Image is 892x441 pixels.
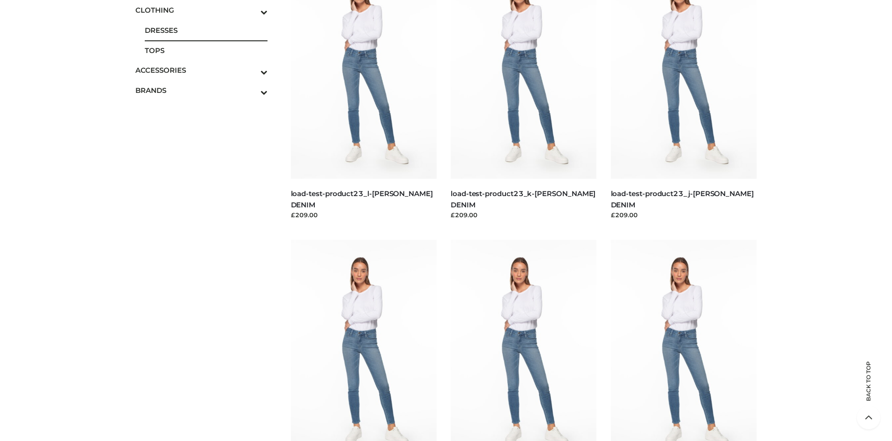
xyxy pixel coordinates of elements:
span: Back to top [857,378,880,401]
button: Toggle Submenu [235,60,268,80]
span: TOPS [145,45,268,56]
a: DRESSES [145,20,268,40]
a: load-test-product23_k-[PERSON_NAME] DENIM [451,189,595,209]
a: TOPS [145,40,268,61]
span: CLOTHING [135,5,268,15]
div: £209.00 [451,210,597,220]
a: BRANDSToggle Submenu [135,80,268,100]
a: ACCESSORIESToggle Submenu [135,60,268,80]
a: load-test-product23_l-[PERSON_NAME] DENIM [291,189,433,209]
span: ACCESSORIES [135,65,268,76]
span: DRESSES [145,25,268,36]
span: BRANDS [135,85,268,96]
div: £209.00 [611,210,757,220]
a: load-test-product23_j-[PERSON_NAME] DENIM [611,189,754,209]
button: Toggle Submenu [235,80,268,100]
div: £209.00 [291,210,437,220]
